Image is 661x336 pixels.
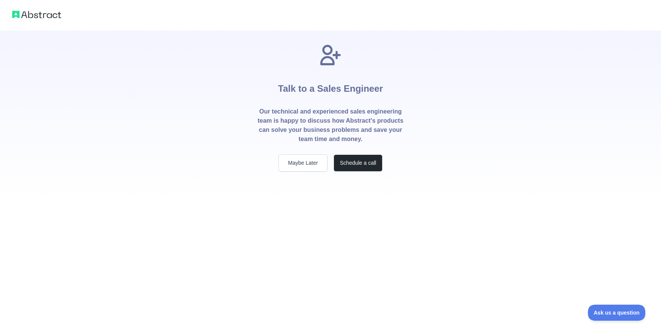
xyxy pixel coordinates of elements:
[278,154,327,172] button: Maybe Later
[278,67,383,107] h1: Talk to a Sales Engineer
[588,305,646,321] iframe: Toggle Customer Support
[334,154,383,172] button: Schedule a call
[12,9,61,20] img: Abstract logo
[257,107,404,144] p: Our technical and experienced sales engineering team is happy to discuss how Abstract's products ...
